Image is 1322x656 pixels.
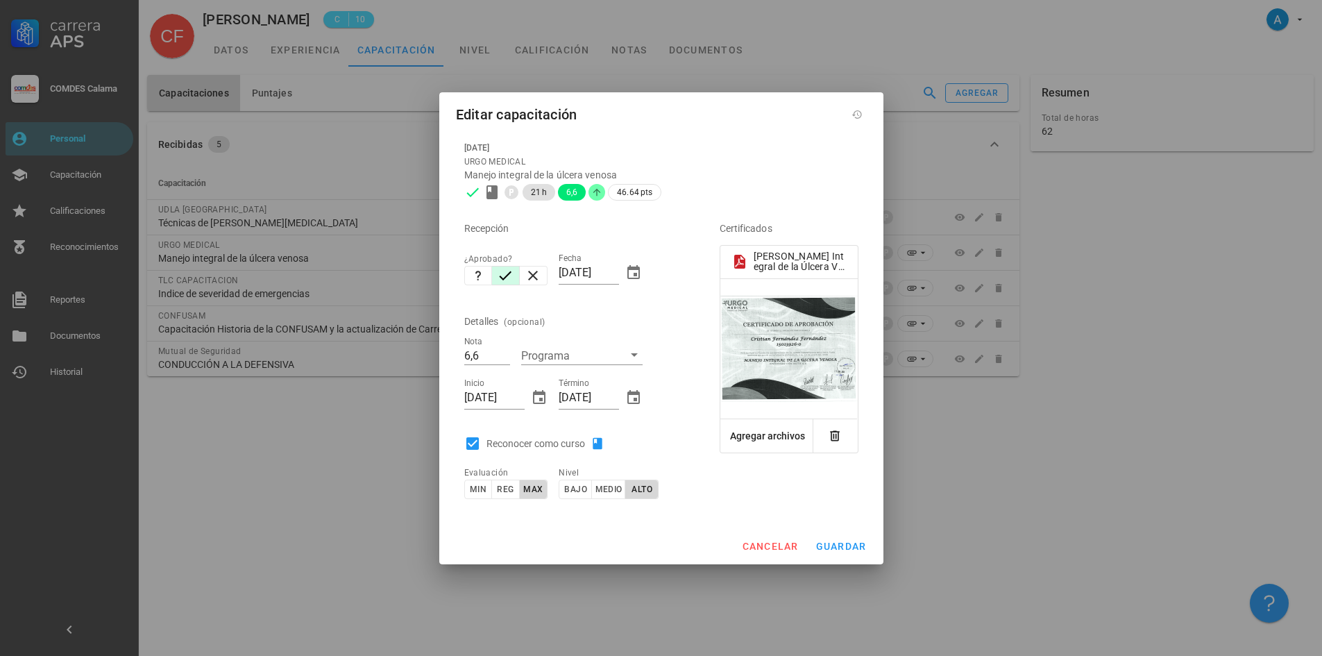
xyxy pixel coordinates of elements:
[492,480,520,499] button: reg
[815,541,867,552] span: guardar
[456,103,577,126] div: Editar capacitación
[592,480,625,499] button: medio
[464,466,548,480] div: Evaluación
[617,185,652,199] span: 46.64 pts
[559,480,592,499] button: bajo
[464,378,484,389] label: Inicio
[469,485,486,494] span: min
[464,252,548,266] div: ¿Aprobado?
[741,541,798,552] span: cancelar
[810,534,872,559] button: guardar
[631,485,652,494] span: alto
[504,315,545,329] div: (opcional)
[736,534,804,559] button: cancelar
[464,480,492,499] button: min
[531,184,547,201] span: 21 h
[754,251,847,273] div: [PERSON_NAME] Integral de la Úlcera Venosa.pdf
[523,485,543,494] span: max
[563,485,587,494] span: bajo
[727,419,808,453] button: Agregar archivos
[486,435,610,452] div: Reconocer como curso
[625,480,659,499] button: alto
[720,419,813,453] button: Agregar archivos
[520,480,548,499] button: max
[559,466,643,480] div: Nivel
[559,253,581,264] label: Fecha
[464,141,858,155] div: [DATE]
[464,157,526,167] span: URGO MEDICAL
[464,212,681,245] div: Recepción
[566,184,577,201] span: 6,6
[464,337,482,347] label: Nota
[464,305,499,338] div: Detalles
[464,169,858,181] div: Manejo integral de la úlcera venosa
[496,485,514,494] span: reg
[559,378,589,389] label: Término
[595,485,622,494] span: medio
[720,212,858,245] div: Certificados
